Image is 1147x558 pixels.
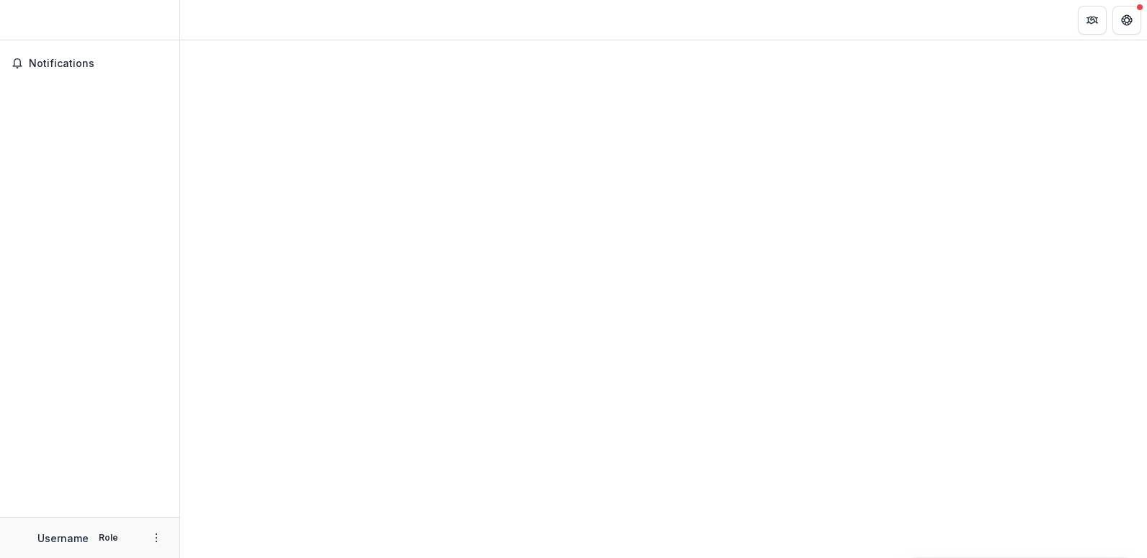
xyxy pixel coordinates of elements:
button: Get Help [1112,6,1141,35]
button: More [148,529,165,546]
button: Notifications [6,52,174,75]
span: Notifications [29,58,168,70]
p: Username [37,531,89,546]
p: Role [94,531,122,544]
button: Partners [1078,6,1107,35]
